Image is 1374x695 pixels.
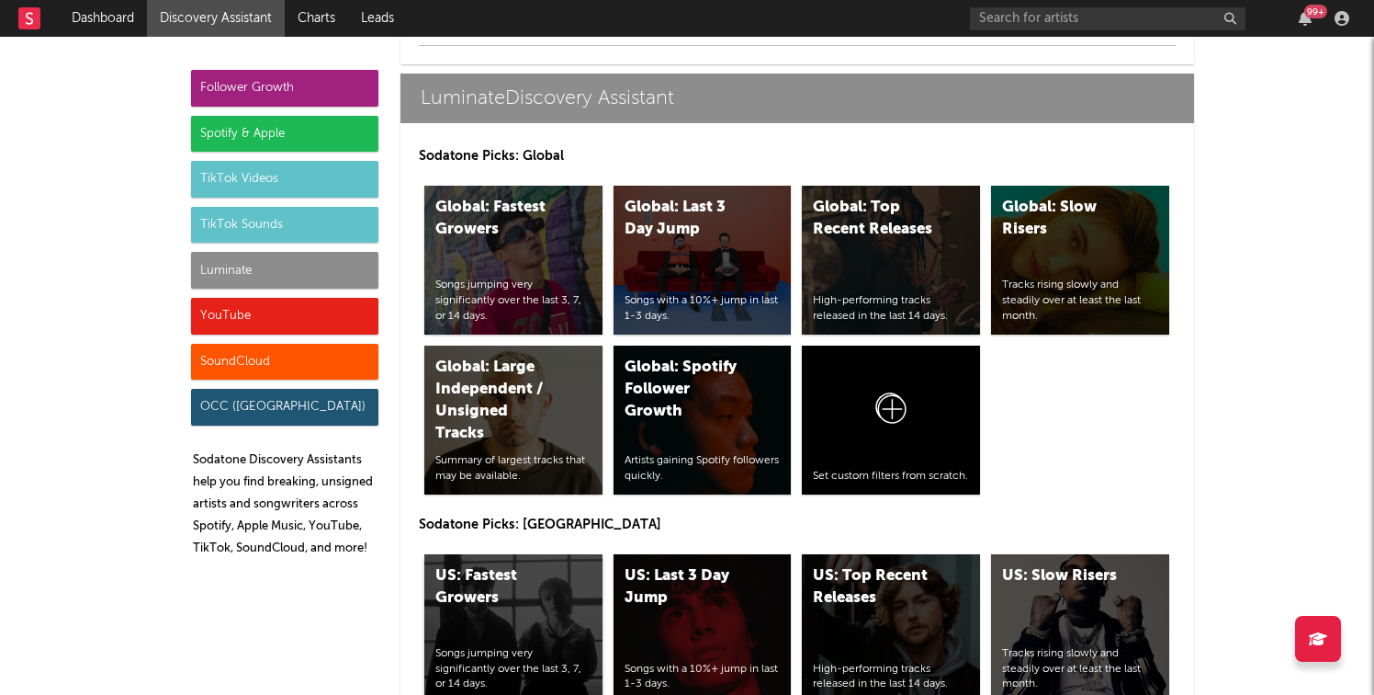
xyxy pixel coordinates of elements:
[1299,11,1312,26] button: 99+
[191,207,378,244] div: TikTok Sounds
[614,186,792,335] a: Global: Last 3 Day JumpSongs with a 10%+ jump in last 1-3 days.
[191,116,378,153] div: Spotify & Apple
[813,197,938,241] div: Global: Top Recent Releases
[435,565,560,610] div: US: Fastest Growers
[191,70,378,107] div: Follower Growth
[1304,5,1327,18] div: 99 +
[1002,646,1158,692] div: Tracks rising slowly and steadily over at least the last month.
[802,186,980,335] a: Global: Top Recent ReleasesHigh-performing tracks released in the last 14 days.
[435,646,591,692] div: Songs jumping very significantly over the last 3, 7, or 14 days.
[419,514,1176,536] p: Sodatone Picks: [GEOGRAPHIC_DATA]
[813,565,938,610] div: US: Top Recent Releases
[191,252,378,289] div: Luminate
[625,293,781,325] div: Songs with a 10%+ jump in last 1-3 days.
[1002,565,1127,587] div: US: Slow Risers
[625,357,749,423] div: Global: Spotify Follower Growth
[813,293,969,325] div: High-performing tracks released in the last 14 days.
[614,346,792,495] a: Global: Spotify Follower GrowthArtists gaining Spotify followers quickly.
[991,186,1169,335] a: Global: Slow RisersTracks rising slowly and steadily over at least the last month.
[419,145,1176,167] p: Sodatone Picks: Global
[435,357,560,445] div: Global: Large Independent / Unsigned Tracks
[1002,278,1158,324] div: Tracks rising slowly and steadily over at least the last month.
[625,453,781,484] div: Artists gaining Spotify followers quickly.
[802,346,980,495] a: Set custom filters from scratch.
[424,186,603,335] a: Global: Fastest GrowersSongs jumping very significantly over the last 3, 7, or 14 days.
[970,7,1245,30] input: Search for artists
[435,197,560,241] div: Global: Fastest Growers
[191,389,378,426] div: OCC ([GEOGRAPHIC_DATA])
[191,161,378,198] div: TikTok Videos
[435,453,591,484] div: Summary of largest tracks that may be available.
[625,565,749,610] div: US: Last 3 Day Jump
[435,278,591,324] div: Songs jumping very significantly over the last 3, 7, or 14 days.
[191,344,378,381] div: SoundCloud
[1002,197,1127,241] div: Global: Slow Risers
[625,197,749,241] div: Global: Last 3 Day Jump
[625,662,781,693] div: Songs with a 10%+ jump in last 1-3 days.
[813,662,969,693] div: High-performing tracks released in the last 14 days.
[813,469,969,484] div: Set custom filters from scratch.
[424,346,603,495] a: Global: Large Independent / Unsigned TracksSummary of largest tracks that may be available.
[400,74,1194,123] a: LuminateDiscovery Assistant
[193,450,378,560] p: Sodatone Discovery Assistants help you find breaking, unsigned artists and songwriters across Spo...
[191,298,378,335] div: YouTube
